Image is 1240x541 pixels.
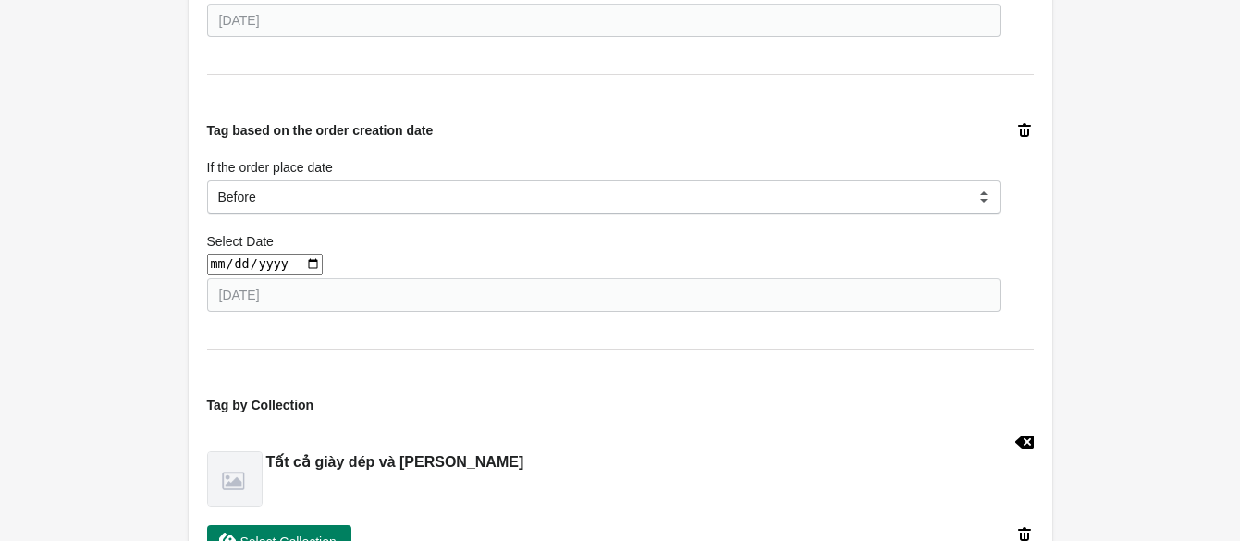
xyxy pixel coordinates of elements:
label: If the order place date [207,158,333,177]
span: Select Date [207,234,274,249]
h2: Tất cả giày dép và [PERSON_NAME] [266,451,524,473]
span: Tag by Collection [207,398,314,412]
span: Tag based on the order creation date [207,123,434,138]
img: notfound.png [208,452,262,506]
